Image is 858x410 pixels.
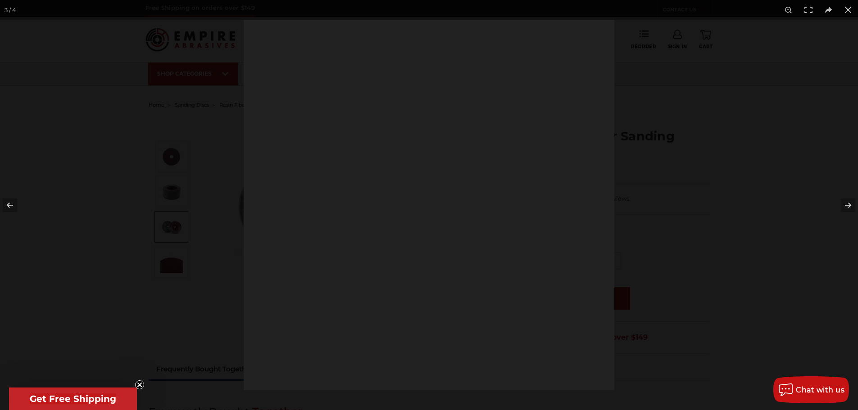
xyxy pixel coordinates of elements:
[30,393,116,404] span: Get Free Shipping
[773,376,849,403] button: Chat with us
[826,183,858,228] button: Next (arrow right)
[796,386,844,394] span: Chat with us
[9,387,137,410] div: Get Free ShippingClose teaser
[135,380,144,389] button: Close teaser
